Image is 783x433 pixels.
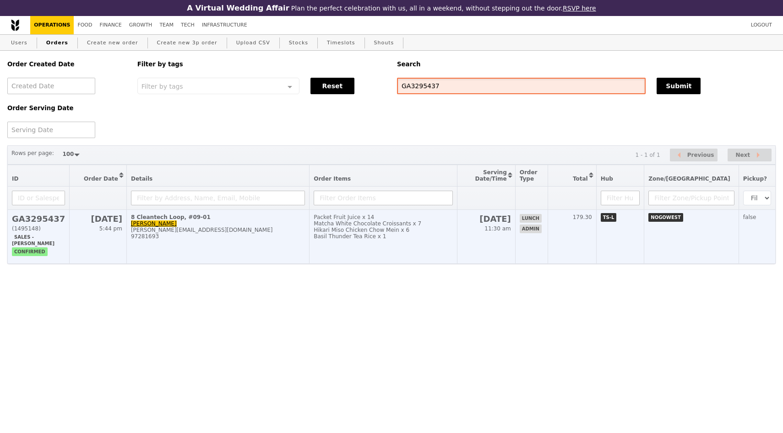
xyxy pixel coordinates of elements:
input: Filter Order Items [314,191,453,205]
a: RSVP here [563,5,596,12]
input: Serving Date [7,122,95,138]
a: Upload CSV [233,35,274,51]
span: Sales - [PERSON_NAME] [12,233,57,248]
h5: Filter by tags [137,61,386,68]
a: Users [7,35,31,51]
div: Matcha White Chocolate Croissants x 7 [314,220,453,227]
span: ID [12,176,18,182]
div: (1495148) [12,225,65,232]
div: Packet Fruit Juice x 14 [314,214,453,220]
span: Details [131,176,152,182]
a: Shouts [370,35,398,51]
div: [PERSON_NAME][EMAIL_ADDRESS][DOMAIN_NAME] [131,227,305,233]
span: Previous [687,150,714,160]
span: confirmed [12,247,48,256]
button: Reset [310,78,354,94]
input: Search any field [397,78,646,94]
a: Timeslots [323,35,359,51]
a: Create new 3p order [153,35,221,51]
a: Tech [177,16,198,34]
span: Hub [601,176,613,182]
span: Zone/[GEOGRAPHIC_DATA] [648,176,730,182]
span: 5:44 pm [99,225,122,232]
input: Created Date [7,78,95,94]
div: Basil Thunder Tea Rice x 1 [314,233,453,240]
input: Filter Zone/Pickup Point [648,191,734,205]
h5: Order Serving Date [7,105,126,112]
a: Operations [30,16,74,34]
span: Filter by tags [141,82,183,90]
div: Hikari Miso Chicken Chow Mein x 6 [314,227,453,233]
span: 11:30 am [484,225,511,232]
button: Submit [657,78,701,94]
span: lunch [520,214,542,223]
a: Stocks [285,35,312,51]
h3: A Virtual Wedding Affair [187,4,289,12]
h5: Order Created Date [7,61,126,68]
span: Order Items [314,176,351,182]
a: [PERSON_NAME] [131,220,177,227]
a: Team [156,16,177,34]
a: Orders [43,35,72,51]
input: ID or Salesperson name [12,191,65,205]
a: Finance [96,16,125,34]
span: false [743,214,756,220]
a: Create new order [83,35,142,51]
span: Next [735,150,750,160]
h2: GA3295437 [12,214,65,224]
h2: [DATE] [462,214,511,224]
input: Filter Hub [601,191,640,205]
button: Previous [670,149,718,162]
a: Logout [747,16,776,34]
label: Rows per page: [11,149,54,158]
img: Grain logo [11,19,19,31]
span: Pickup? [743,176,767,182]
span: NOGOWEST [648,213,683,222]
div: 97281693 [131,233,305,240]
div: Plan the perfect celebration with us, all in a weekend, without stepping out the door. [130,4,652,12]
button: Next [728,149,772,162]
a: Growth [125,16,156,34]
span: Order Type [520,169,538,182]
h2: [DATE] [74,214,122,224]
input: Filter by Address, Name, Email, Mobile [131,191,305,205]
span: admin [520,225,542,233]
a: Food [74,16,96,34]
span: TS-L [601,213,617,222]
span: 179.30 [573,214,592,220]
a: Infrastructure [198,16,251,34]
div: 1 - 1 of 1 [635,152,660,158]
h5: Search [397,61,776,68]
div: 8 Cleantech Loop, #09-01 [131,214,305,220]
